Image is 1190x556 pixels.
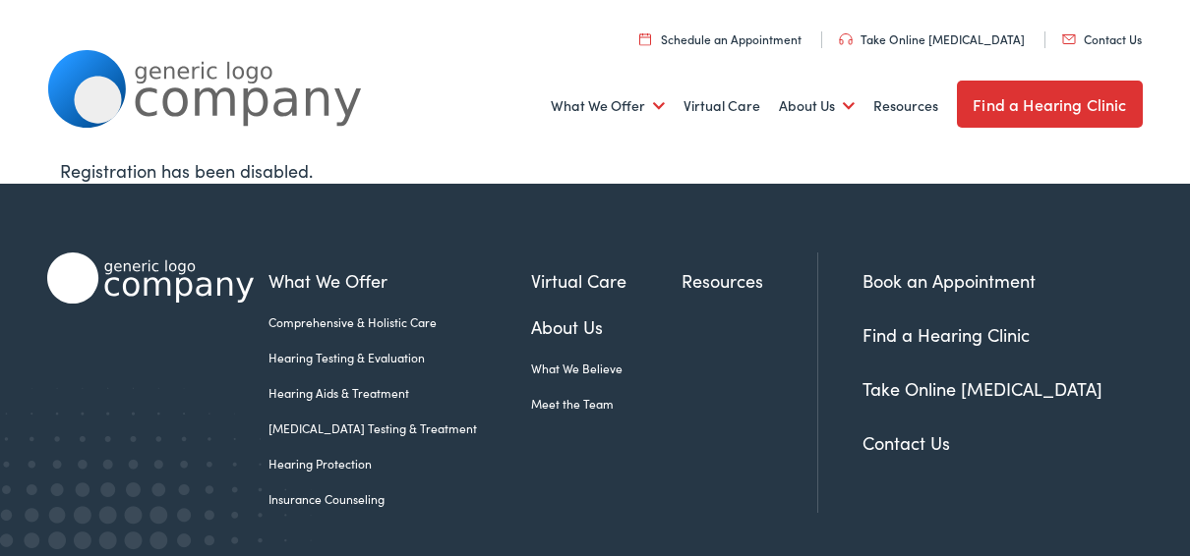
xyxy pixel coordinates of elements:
[639,32,651,45] img: utility icon
[47,252,254,304] img: Alpaca Audiology
[268,455,531,473] a: Hearing Protection
[60,157,1131,184] div: Registration has been disabled.
[531,267,681,294] a: Virtual Care
[839,30,1025,47] a: Take Online [MEDICAL_DATA]
[531,395,681,413] a: Meet the Team
[873,70,938,142] a: Resources
[839,33,853,45] img: utility icon
[863,322,1030,347] a: Find a Hearing Clinic
[268,490,531,508] a: Insurance Counseling
[531,360,681,377] a: What We Believe
[682,267,817,294] a: Resources
[639,30,802,47] a: Schedule an Appointment
[268,349,531,366] a: Hearing Testing & Evaluation
[863,376,1102,401] a: Take Online [MEDICAL_DATA]
[268,419,531,437] a: [MEDICAL_DATA] Testing & Treatment
[863,430,950,455] a: Contact Us
[268,267,531,294] a: What We Offer
[1062,30,1142,47] a: Contact Us
[268,313,531,331] a: Comprehensive & Holistic Care
[1062,34,1076,44] img: utility icon
[957,81,1142,128] a: Find a Hearing Clinic
[863,268,1036,293] a: Book an Appointment
[551,70,665,142] a: What We Offer
[779,70,855,142] a: About Us
[268,384,531,402] a: Hearing Aids & Treatment
[531,313,681,340] a: About Us
[684,70,760,142] a: Virtual Care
